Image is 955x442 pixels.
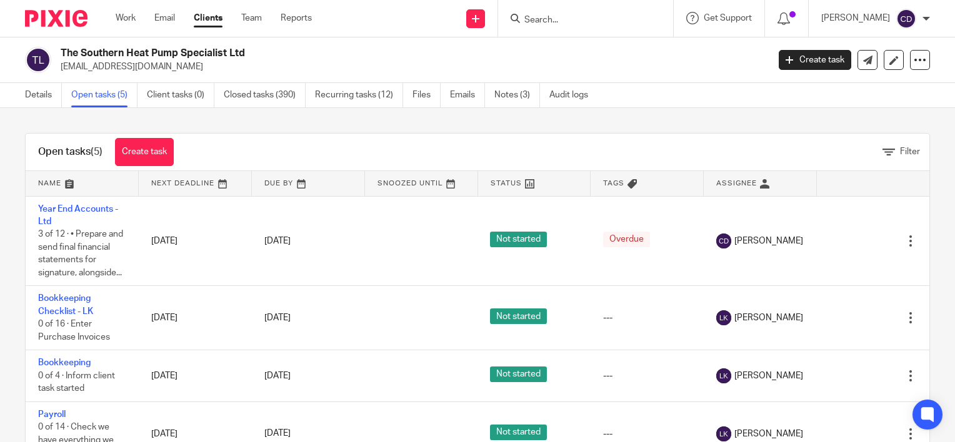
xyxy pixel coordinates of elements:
span: Filter [900,147,920,156]
h1: Open tasks [38,145,102,159]
span: [DATE] [264,313,291,322]
img: svg%3E [896,9,916,29]
span: 3 of 12 · • Prepare and send final financial statements for signature, alongside... [38,230,123,277]
span: Overdue [603,232,650,247]
div: --- [603,370,691,382]
a: Payroll [38,410,66,419]
a: Team [241,12,262,24]
a: Clients [194,12,222,24]
div: --- [603,312,691,324]
img: svg%3E [716,368,731,383]
h2: The Southern Heat Pump Specialist Ltd [61,47,620,60]
td: [DATE] [139,286,252,350]
a: Bookkeeping Checklist - LK [38,294,93,315]
span: [PERSON_NAME] [734,428,803,440]
a: Audit logs [549,83,597,107]
a: Emails [450,83,485,107]
a: Create task [779,50,851,70]
span: Not started [490,308,547,324]
a: Create task [115,138,174,166]
img: svg%3E [716,310,731,325]
a: Client tasks (0) [147,83,214,107]
span: [PERSON_NAME] [734,235,803,247]
a: Open tasks (5) [71,83,137,107]
a: Recurring tasks (12) [315,83,403,107]
p: [EMAIL_ADDRESS][DOMAIN_NAME] [61,61,760,73]
span: Tags [603,180,624,187]
span: Snoozed Until [377,180,443,187]
a: Closed tasks (390) [224,83,306,107]
span: 0 of 16 · Enter Purchase Invoices [38,320,110,341]
a: Details [25,83,62,107]
a: Email [154,12,175,24]
td: [DATE] [139,350,252,401]
a: Reports [281,12,312,24]
img: svg%3E [25,47,51,73]
span: Get Support [704,14,752,22]
span: Not started [490,366,547,382]
span: [DATE] [264,430,291,438]
a: Bookkeeping [38,358,91,367]
span: [PERSON_NAME] [734,312,803,324]
a: Notes (3) [494,83,540,107]
span: Not started [490,232,547,247]
td: [DATE] [139,196,252,286]
span: [DATE] [264,237,291,245]
span: Not started [490,425,547,440]
span: 0 of 4 · Inform client task started [38,371,115,393]
span: [PERSON_NAME] [734,370,803,382]
a: Year End Accounts - Ltd [38,205,118,226]
div: --- [603,428,691,440]
a: Files [412,83,441,107]
span: (5) [91,147,102,157]
span: Status [491,180,522,187]
img: Pixie [25,10,87,27]
input: Search [523,15,636,26]
span: [DATE] [264,371,291,380]
a: Work [116,12,136,24]
p: [PERSON_NAME] [821,12,890,24]
img: svg%3E [716,426,731,441]
img: svg%3E [716,233,731,248]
